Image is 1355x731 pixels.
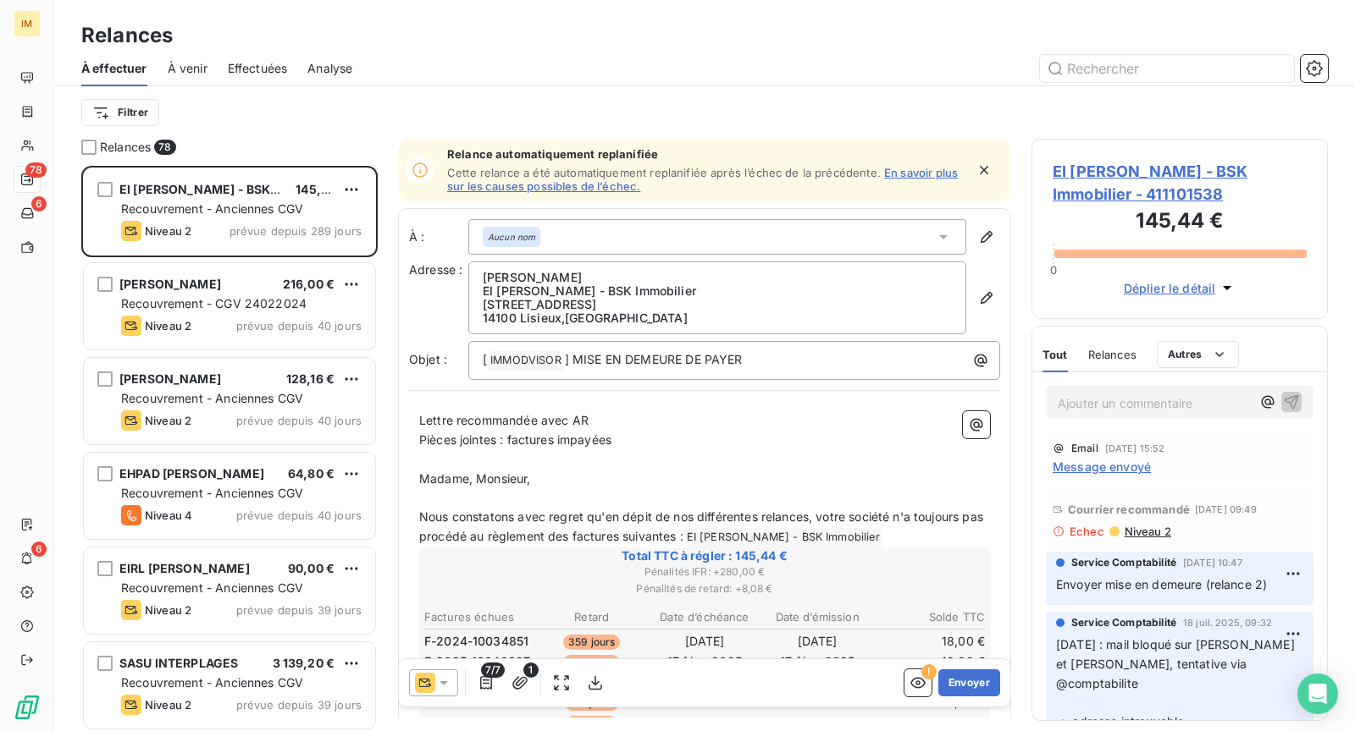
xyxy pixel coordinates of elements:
span: Recouvrement - Anciennes CGV [121,675,303,690]
span: EIRL [PERSON_NAME] [119,561,250,575]
th: Retard [536,608,647,626]
span: Analyse [307,60,352,77]
span: Niveau 2 [1123,525,1171,538]
span: Recouvrement - Anciennes CGV [121,391,303,405]
span: [PERSON_NAME] [119,277,221,291]
span: 145,44 € [296,182,347,196]
span: Relances [1088,348,1137,361]
span: 7/7 [481,662,505,678]
p: EI [PERSON_NAME] - BSK Immobilier [483,284,952,298]
th: Date d’émission [762,608,873,626]
button: Envoyer [938,669,1000,696]
th: Date d’échéance [649,608,760,626]
span: Niveau 2 [145,414,191,427]
p: 14100 Lisieux , [GEOGRAPHIC_DATA] [483,311,952,325]
span: Recouvrement - Anciennes CGV [121,486,303,500]
span: prévue depuis 39 jours [236,698,362,712]
span: Déplier le détail [1124,279,1216,297]
span: 6 [31,541,47,557]
span: 78 [25,162,47,178]
div: grid [81,166,378,731]
p: [STREET_ADDRESS] [483,298,952,311]
span: Email [1071,443,1098,453]
span: Envoyer mise en demeure (relance 2) [1056,577,1267,591]
span: Objet : [409,352,447,366]
td: 18,00 € [875,652,986,671]
span: prévue depuis 40 jours [236,508,362,522]
span: Echec [1070,525,1104,538]
em: Aucun nom [488,231,535,243]
span: [DATE] : mail bloqué sur [PERSON_NAME] et [PERSON_NAME], tentative via @comptabilite -> adresse i... [1056,637,1298,729]
span: 90,00 € [288,561,335,575]
td: [DATE] [762,632,873,651]
td: 17 févr. 2025 [649,652,760,671]
span: prévue depuis 39 jours [236,603,362,617]
span: 3 139,20 € [273,656,335,670]
button: Filtrer [81,99,159,126]
span: 18 juil. 2025, 09:32 [1183,618,1272,628]
input: Rechercher [1040,55,1294,82]
span: Recouvrement - CGV 24022024 [121,296,307,311]
span: Cette relance a été automatiquement replanifiée après l’échec de la précédente. [447,166,881,179]
span: Relance automatiquement replanifiée [447,147,965,161]
span: SASU INTERPLAGES [119,656,238,670]
button: Déplier le détail [1119,278,1242,298]
span: Relances [100,139,151,156]
span: [DATE] 15:52 [1105,443,1165,453]
h3: Relances [81,20,173,51]
span: prévue depuis 289 jours [230,224,362,238]
span: 128,16 € [286,371,335,386]
span: prévue depuis 40 jours [236,319,362,333]
span: Tout [1043,348,1068,361]
span: Effectuées [228,60,288,77]
span: 216,00 € [283,277,335,291]
span: Niveau 2 [145,698,191,712]
span: [PERSON_NAME] [119,371,221,386]
span: [DATE] 10:47 [1183,558,1242,568]
span: Niveau 2 [145,224,191,238]
span: Recouvrement - Anciennes CGV [121,580,303,595]
th: Solde TTC [875,608,986,626]
span: [ [483,352,487,366]
a: En savoir plus sur les causes possibles de l’échec. [447,166,958,193]
label: À : [409,228,468,245]
span: Niveau 4 [145,508,192,522]
span: F-2025-10044650 [424,714,530,731]
span: F-2025-10040997 [424,653,530,670]
span: Niveau 2 [145,603,191,617]
span: F-2024-10034851 [424,633,528,650]
span: Courrier recommandé [1068,503,1190,516]
span: EI [PERSON_NAME] - BSK Immobilier [119,182,337,196]
p: [PERSON_NAME] [483,271,952,284]
button: Autres [1157,341,1239,368]
span: Pénalités de retard : + 8,08 € [422,581,987,596]
span: Service Comptabilité [1071,615,1176,630]
span: [DATE] 09:49 [1195,504,1257,514]
span: Recouvrement - Anciennes CGV [121,201,303,216]
span: Niveau 2 [145,319,191,333]
img: Logo LeanPay [14,694,41,721]
span: ] MISE EN DEMEURE DE PAYER [565,352,743,366]
span: Nous constatons avec regret qu'en dépit de nos différentes relances, votre société n'a toujours p... [419,509,987,543]
span: prévue depuis 40 jours [236,414,362,427]
span: Total TTC à régler : 145,44 € [422,547,987,564]
span: 0 [1050,263,1057,277]
span: EI [PERSON_NAME] - BSK Immobilier [684,528,882,547]
span: Pénalités IFR : + 280,00 € [422,564,987,580]
span: EI [PERSON_NAME] - BSK Immobilier - 411101538 [1053,160,1307,206]
span: Message envoyé [1053,458,1151,475]
span: Madame, Monsieur, [419,471,531,486]
span: Pièces jointes : factures impayées [419,432,611,447]
div: IM [14,10,41,37]
span: 78 [154,140,175,155]
div: Open Intercom Messenger [1297,673,1338,714]
h3: 145,44 € [1053,206,1307,239]
td: [DATE] [649,632,760,651]
span: IMMODVISOR [488,351,564,371]
th: Factures échues [423,608,534,626]
span: EHPAD [PERSON_NAME] [119,466,264,481]
span: 64,80 € [288,466,335,481]
td: 17 févr. 2025 [762,652,873,671]
span: Lettre recommandée avec AR [419,413,589,427]
span: 206 jours [563,655,620,670]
